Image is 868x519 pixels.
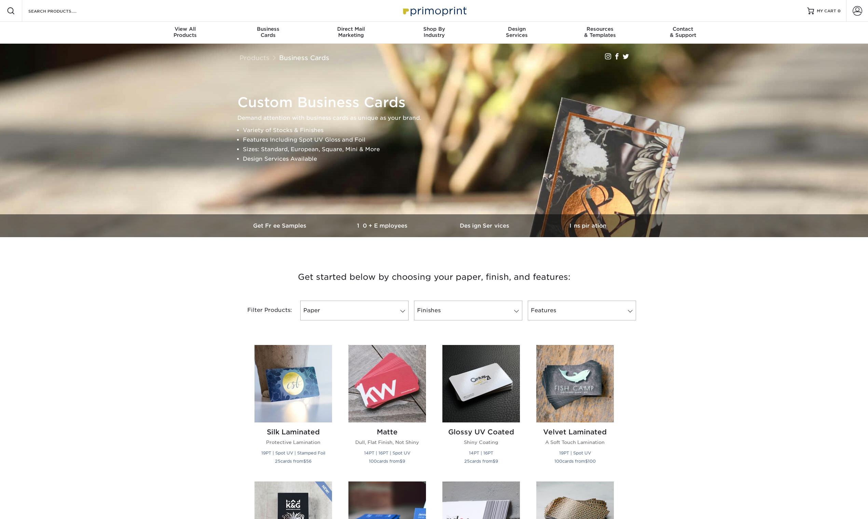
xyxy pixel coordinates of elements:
a: Features [528,301,636,320]
a: Resources& Templates [559,22,642,44]
small: cards from [369,459,405,464]
a: Paper [300,301,409,320]
small: 19PT | Spot UV | Stamped Foil [261,450,325,456]
small: 14PT | 16PT | Spot UV [364,450,410,456]
h2: Velvet Laminated [536,428,614,436]
div: Marketing [309,26,392,38]
span: Resources [559,26,642,32]
span: 0 [838,9,841,13]
p: Demand attention with business cards as unique as your brand. [237,113,637,123]
p: A Soft Touch Lamination [536,439,614,446]
li: Variety of Stocks & Finishes [243,126,637,135]
div: & Support [642,26,725,38]
div: Products [144,26,227,38]
a: DesignServices [476,22,559,44]
span: 9 [495,459,498,464]
span: Direct Mail [309,26,392,32]
a: Design Services [434,214,537,237]
span: $ [493,459,495,464]
div: & Templates [559,26,642,38]
small: 19PT | Spot UV [559,450,591,456]
a: Shop ByIndustry [392,22,476,44]
small: cards from [275,459,312,464]
a: BusinessCards [226,22,309,44]
img: Glossy UV Coated Business Cards [442,345,520,422]
h3: Get started below by choosing your paper, finish, and features: [234,262,634,292]
h3: Get Free Samples [229,222,332,229]
li: Design Services Available [243,154,637,164]
a: Finishes [414,301,522,320]
h3: 10+ Employees [332,222,434,229]
div: Industry [392,26,476,38]
img: Silk Laminated Business Cards [254,345,332,422]
span: Business [226,26,309,32]
p: Shiny Coating [442,439,520,446]
p: Protective Lamination [254,439,332,446]
a: Products [239,54,270,61]
span: 25 [464,459,470,464]
a: Business Cards [279,54,329,61]
p: Dull, Flat Finish, Not Shiny [348,439,426,446]
small: 14PT | 16PT [469,450,493,456]
li: Sizes: Standard, European, Square, Mini & More [243,145,637,154]
img: Primoprint [400,3,468,18]
h3: Inspiration [537,222,639,229]
img: Matte Business Cards [348,345,426,422]
div: Services [476,26,559,38]
img: Velvet Laminated Business Cards [536,345,614,422]
span: 100 [588,459,596,464]
span: 25 [275,459,280,464]
span: $ [303,459,306,464]
h2: Matte [348,428,426,436]
span: 100 [369,459,377,464]
h2: Silk Laminated [254,428,332,436]
span: $ [400,459,402,464]
span: 9 [402,459,405,464]
input: SEARCH PRODUCTS..... [28,7,94,15]
h3: Design Services [434,222,537,229]
span: View All [144,26,227,32]
span: MY CART [817,8,836,14]
li: Features Including Spot UV Gloss and Foil [243,135,637,145]
a: Contact& Support [642,22,725,44]
a: Silk Laminated Business Cards Silk Laminated Protective Lamination 19PT | Spot UV | Stamped Foil ... [254,345,332,473]
h2: Glossy UV Coated [442,428,520,436]
span: Design [476,26,559,32]
a: 10+ Employees [332,214,434,237]
a: View AllProducts [144,22,227,44]
a: Inspiration [537,214,639,237]
div: Cards [226,26,309,38]
a: Direct MailMarketing [309,22,392,44]
span: Shop By [392,26,476,32]
span: $ [585,459,588,464]
a: Glossy UV Coated Business Cards Glossy UV Coated Shiny Coating 14PT | 16PT 25cards from$9 [442,345,520,473]
span: Contact [642,26,725,32]
div: Filter Products: [229,301,298,320]
a: Get Free Samples [229,214,332,237]
small: cards from [464,459,498,464]
img: New Product [315,481,332,502]
h1: Custom Business Cards [237,94,637,111]
span: 56 [306,459,312,464]
span: 100 [554,459,562,464]
a: Matte Business Cards Matte Dull, Flat Finish, Not Shiny 14PT | 16PT | Spot UV 100cards from$9 [348,345,426,473]
small: cards from [554,459,596,464]
a: Velvet Laminated Business Cards Velvet Laminated A Soft Touch Lamination 19PT | Spot UV 100cards ... [536,345,614,473]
